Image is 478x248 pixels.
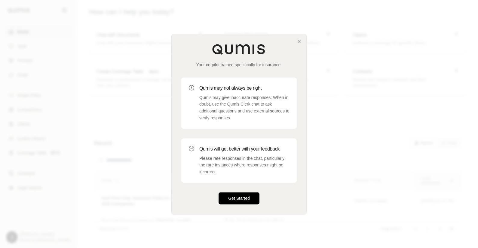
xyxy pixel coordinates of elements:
[199,145,290,153] h3: Qumis will get better with your feedback
[199,155,290,175] p: Please rate responses in the chat, particularly the rare instances where responses might be incor...
[199,94,290,121] p: Qumis may give inaccurate responses. When in doubt, use the Qumis Clerk chat to ask additional qu...
[199,85,290,92] h3: Qumis may not always be right
[212,44,266,55] img: Qumis Logo
[219,192,259,204] button: Get Started
[181,62,297,68] p: Your co-pilot trained specifically for insurance.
